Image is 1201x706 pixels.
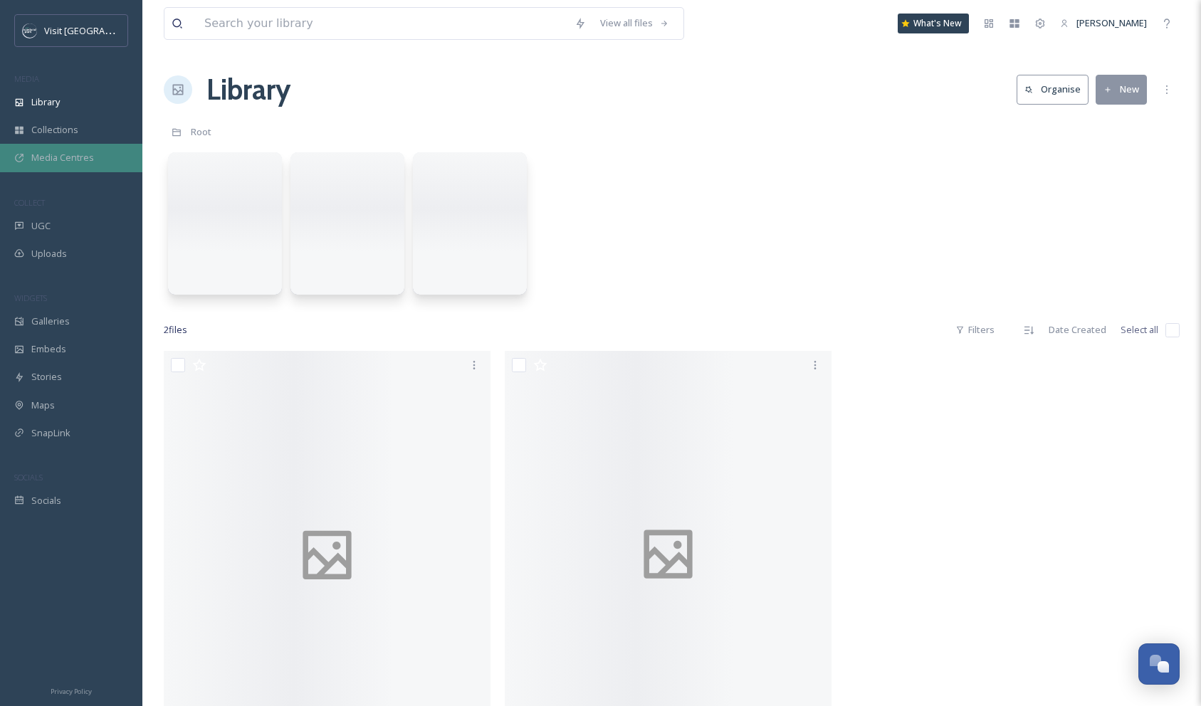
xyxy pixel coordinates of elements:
a: [PERSON_NAME] [1053,9,1154,37]
span: Socials [31,494,61,507]
a: Privacy Policy [51,682,92,699]
img: c3es6xdrejuflcaqpovn.png [23,23,37,38]
span: Uploads [31,247,67,260]
span: Media Centres [31,151,94,164]
span: Visit [GEOGRAPHIC_DATA] [44,23,154,37]
a: Library [206,68,290,111]
div: Filters [948,316,1002,344]
span: Select all [1121,323,1158,337]
button: Organise [1017,75,1089,104]
span: MEDIA [14,73,39,84]
span: Maps [31,399,55,412]
a: View all files [593,9,676,37]
span: WIDGETS [14,293,47,303]
a: What's New [898,14,969,33]
button: Open Chat [1138,643,1180,685]
span: UGC [31,219,51,233]
span: Privacy Policy [51,687,92,696]
input: Search your library [197,8,567,39]
span: Root [191,125,211,138]
span: [PERSON_NAME] [1076,16,1147,29]
span: 2 file s [164,323,187,337]
button: New [1096,75,1147,104]
a: Organise [1017,75,1096,104]
span: Embeds [31,342,66,356]
a: Root [191,123,211,140]
span: COLLECT [14,197,45,208]
div: Date Created [1042,316,1113,344]
span: SOCIALS [14,472,43,483]
span: Galleries [31,315,70,328]
span: SnapLink [31,426,70,440]
span: Stories [31,370,62,384]
span: Library [31,95,60,109]
span: Collections [31,123,78,137]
